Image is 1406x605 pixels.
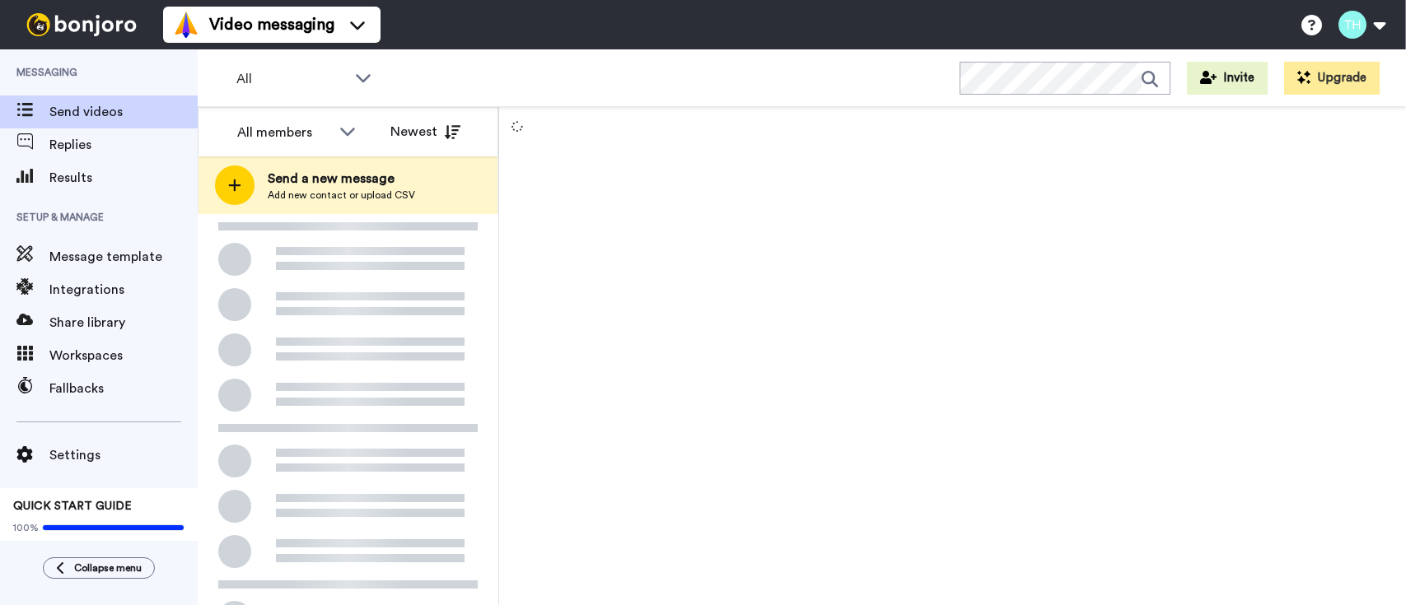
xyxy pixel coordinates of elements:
[49,445,198,465] span: Settings
[13,500,132,512] span: QUICK START GUIDE
[49,346,198,365] span: Workspaces
[49,313,198,333] span: Share library
[268,188,415,202] span: Add new contact or upload CSV
[49,102,198,122] span: Send videos
[49,168,198,188] span: Results
[236,69,347,89] span: All
[1284,62,1380,95] button: Upgrade
[49,379,198,398] span: Fallbacks
[237,123,331,142] div: All members
[74,561,142,575] span: Collapse menu
[49,135,198,155] span: Replies
[43,557,155,579] button: Collapse menu
[209,13,334,36] span: Video messaging
[13,521,39,534] span: 100%
[268,169,415,188] span: Send a new message
[173,12,199,38] img: vm-color.svg
[49,247,198,267] span: Message template
[20,13,143,36] img: bj-logo-header-white.svg
[49,280,198,300] span: Integrations
[378,115,473,148] button: Newest
[1187,62,1268,95] button: Invite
